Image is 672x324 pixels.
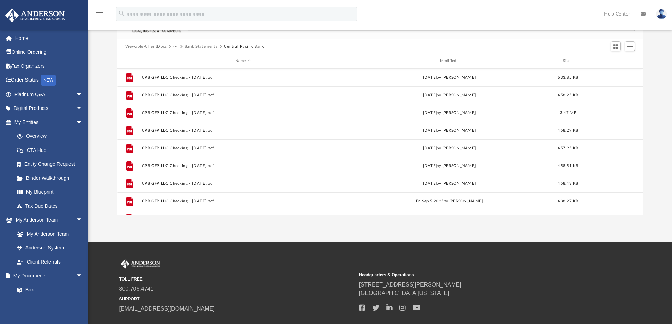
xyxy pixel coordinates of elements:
[95,13,104,18] a: menu
[119,276,354,282] small: TOLL FREE
[10,255,90,269] a: Client Referrals
[10,283,86,297] a: Box
[558,146,578,150] span: 457.95 KB
[125,43,167,50] button: Viewable-ClientDocs
[121,58,138,64] div: id
[76,87,90,102] span: arrow_drop_down
[141,93,345,98] button: CPB GFP LLC Checking - [DATE].pdf
[359,290,449,296] a: [GEOGRAPHIC_DATA][US_STATE]
[10,171,93,185] a: Binder Walkthrough
[141,111,345,115] button: CPB GFP LLC Checking - [DATE].pdf
[3,8,67,22] img: Anderson Advisors Platinum Portal
[141,128,345,133] button: CPB GFP LLC Checking - [DATE].pdf
[558,199,578,203] span: 438.27 KB
[76,269,90,283] span: arrow_drop_down
[95,10,104,18] i: menu
[5,101,93,116] a: Digital Productsarrow_drop_down
[10,241,90,255] a: Anderson System
[5,45,93,59] a: Online Ordering
[117,69,643,215] div: grid
[173,43,178,50] button: ···
[611,41,621,51] button: Switch to Grid View
[348,180,551,187] div: [DATE] by [PERSON_NAME]
[141,75,345,80] button: CPB GFP LLC Checking - [DATE].pdf
[359,272,594,278] small: Headquarters & Operations
[558,93,578,97] span: 458.25 KB
[41,75,56,86] div: NEW
[119,259,162,269] img: Anderson Advisors Platinum Portal
[560,111,576,114] span: 3.47 MB
[5,31,93,45] a: Home
[348,92,551,98] div: [DATE] by [PERSON_NAME]
[224,43,264,50] button: Central Pacific Bank
[558,128,578,132] span: 458.29 KB
[5,269,90,283] a: My Documentsarrow_drop_down
[10,129,93,143] a: Overview
[5,213,90,227] a: My Anderson Teamarrow_drop_down
[554,58,582,64] div: Size
[118,10,126,17] i: search
[141,199,345,204] button: CPB GFP LLC Checking - [DATE].pdf
[119,296,354,302] small: SUPPORT
[359,282,461,288] a: [STREET_ADDRESS][PERSON_NAME]
[10,199,93,213] a: Tax Due Dates
[5,87,93,101] a: Platinum Q&Aarrow_drop_down
[10,227,86,241] a: My Anderson Team
[558,181,578,185] span: 458.43 KB
[348,127,551,134] div: [DATE] by [PERSON_NAME]
[184,43,218,50] button: Bank Statements
[119,286,154,292] a: 800.706.4741
[141,146,345,151] button: CPB GFP LLC Checking - [DATE].pdf
[141,181,345,186] button: CPB GFP LLC Checking - [DATE].pdf
[347,58,551,64] div: Modified
[10,297,90,311] a: Meeting Minutes
[10,157,93,171] a: Entity Change Request
[625,41,635,51] button: Add
[76,115,90,130] span: arrow_drop_down
[558,75,578,79] span: 633.85 KB
[5,115,93,129] a: My Entitiesarrow_drop_down
[348,145,551,151] div: [DATE] by [PERSON_NAME]
[348,74,551,81] div: [DATE] by [PERSON_NAME]
[558,164,578,167] span: 458.51 KB
[141,164,345,168] button: CPB GFP LLC Checking - [DATE].pdf
[656,9,667,19] img: User Pic
[76,213,90,228] span: arrow_drop_down
[348,163,551,169] div: [DATE] by [PERSON_NAME]
[76,101,90,116] span: arrow_drop_down
[348,198,551,204] div: Fri Sep 5 2025 by [PERSON_NAME]
[119,306,215,312] a: [EMAIL_ADDRESS][DOMAIN_NAME]
[10,185,90,199] a: My Blueprint
[348,110,551,116] div: [DATE] by [PERSON_NAME]
[585,58,635,64] div: id
[5,73,93,88] a: Order StatusNEW
[141,58,344,64] div: Name
[10,143,93,157] a: CTA Hub
[5,59,93,73] a: Tax Organizers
